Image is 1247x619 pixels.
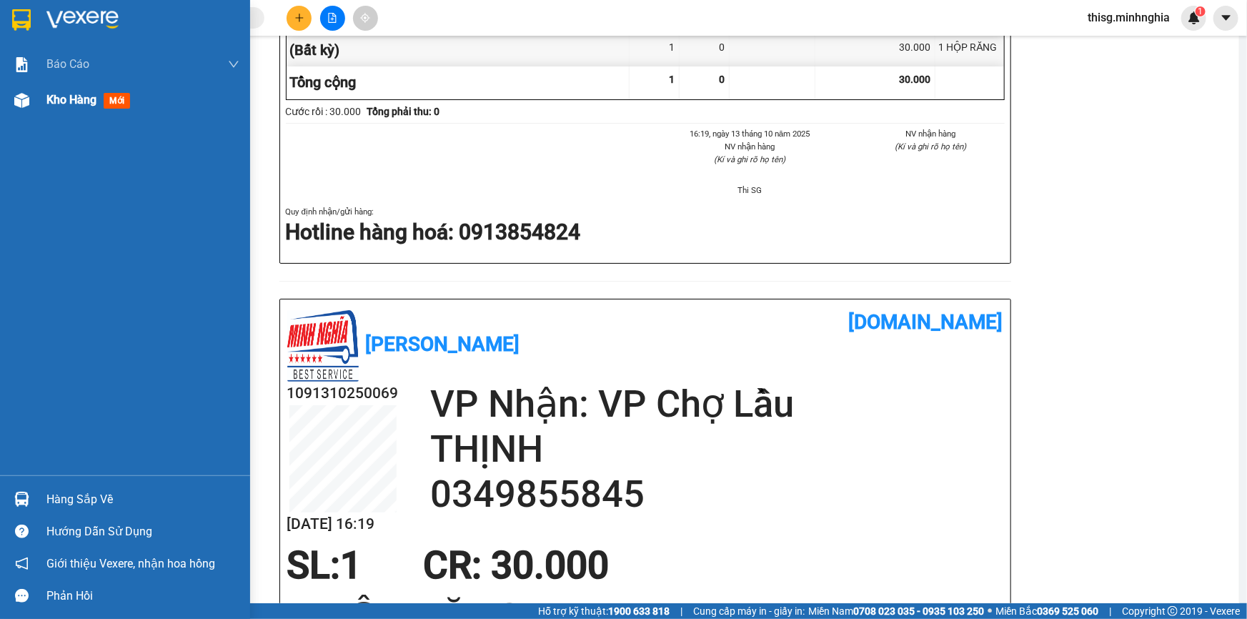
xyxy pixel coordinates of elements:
button: aim [353,6,378,31]
span: Hỗ trợ kỹ thuật: [538,603,670,619]
span: file-add [327,13,337,23]
div: 0 [680,34,730,66]
span: copyright [1168,606,1178,616]
span: 1 [1198,6,1203,16]
button: caret-down [1213,6,1238,31]
button: plus [287,6,312,31]
div: Phản hồi [46,585,239,607]
div: 1 HỘP RĂNG [935,34,1004,66]
div: Hướng dẫn sử dụng [46,521,239,543]
img: warehouse-icon [14,93,29,108]
strong: 0369 525 060 [1037,605,1098,617]
strong: Hotline hàng hoá: 0913854824 [286,219,581,244]
button: file-add [320,6,345,31]
span: | [680,603,682,619]
span: 1 [341,543,362,588]
strong: 1900 633 818 [608,605,670,617]
img: warehouse-icon [14,492,29,507]
img: logo.jpg [6,6,78,78]
div: (Bất kỳ) [287,34,630,66]
i: (Kí và ghi rõ họ tên) [895,142,967,152]
h2: 1091310250069 [287,382,399,405]
b: GỬI : 109 QL 13 [6,89,144,113]
span: | [1109,603,1111,619]
span: ⚪️ [988,608,992,614]
span: Miền Bắc [995,603,1098,619]
span: Kho hàng [46,93,96,107]
span: 1 [670,74,675,85]
li: Thi SG [677,184,824,197]
div: 30.000 [815,34,935,66]
span: aim [360,13,370,23]
span: CR : 30.000 [423,543,609,588]
span: message [15,589,29,603]
li: 01 [PERSON_NAME] [6,31,272,49]
span: caret-down [1220,11,1233,24]
span: down [228,59,239,70]
li: 16:19, ngày 13 tháng 10 năm 2025 [677,127,824,140]
strong: 0708 023 035 - 0935 103 250 [853,605,984,617]
span: Miền Nam [808,603,984,619]
span: Tổng cộng [290,74,357,91]
span: mới [104,93,130,109]
img: logo-vxr [12,9,31,31]
span: thisg.minhnghia [1076,9,1181,26]
h2: THỊNH [430,427,1003,472]
h2: [DATE] 16:19 [287,512,399,536]
i: (Kí và ghi rõ họ tên) [714,154,785,164]
b: [PERSON_NAME] [82,9,202,27]
span: plus [294,13,304,23]
span: question-circle [15,525,29,538]
span: phone [82,52,94,64]
span: Báo cáo [46,55,89,73]
div: Cước rồi : 30.000 [286,104,362,119]
li: NV nhận hàng [677,140,824,153]
b: [PERSON_NAME] [366,332,520,356]
span: Giới thiệu Vexere, nhận hoa hồng [46,555,215,573]
img: logo.jpg [287,310,359,382]
b: [DOMAIN_NAME] [849,310,1003,334]
b: Tổng phải thu: 0 [367,106,440,117]
div: Hàng sắp về [46,489,239,510]
sup: 1 [1196,6,1206,16]
span: Cung cấp máy in - giấy in: [693,603,805,619]
li: 02523854854, 0913854356 [6,49,272,67]
span: notification [15,557,29,570]
div: Quy định nhận/gửi hàng : [286,205,1005,247]
li: NV nhận hàng [858,127,1005,140]
h2: VP Nhận: VP Chợ Lầu [430,382,1003,427]
span: environment [82,34,94,46]
span: 0 [720,74,725,85]
img: icon-new-feature [1188,11,1201,24]
img: solution-icon [14,57,29,72]
span: 30.000 [900,74,931,85]
h2: 0349855845 [430,472,1003,517]
div: 1 [630,34,680,66]
span: SL: [287,543,341,588]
